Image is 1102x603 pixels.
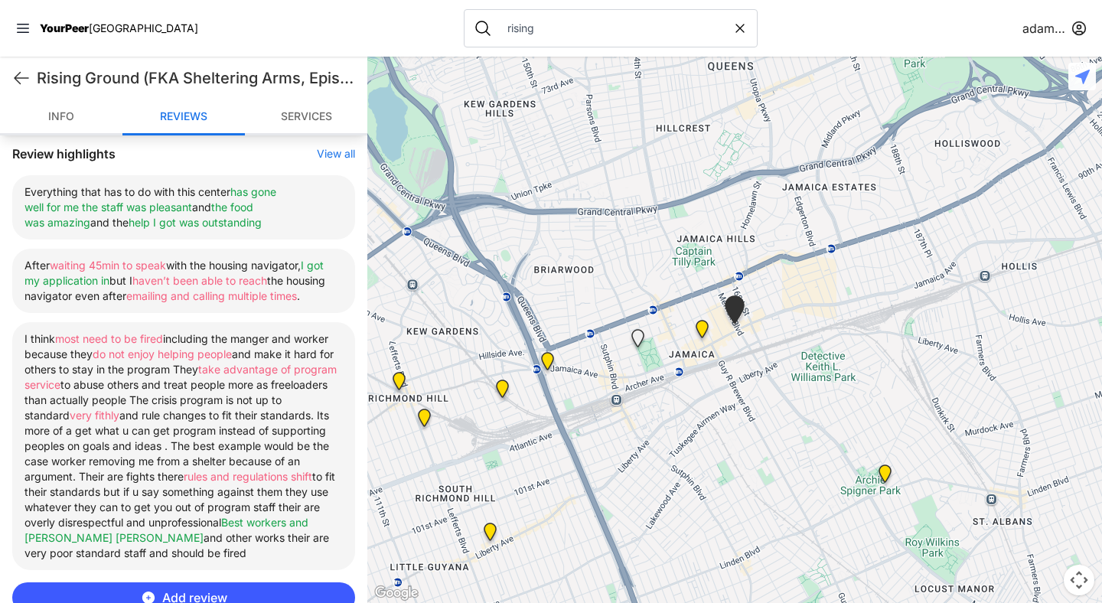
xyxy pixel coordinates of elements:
span: adamabard [1022,19,1065,37]
span: do not enjoy helping people [93,347,232,360]
span: YourPeer [40,21,89,34]
button: View all [317,146,355,161]
div: Richmond Hill Medically Assisted Treatment and Recovery Center, Samaritan Daytop Village [493,380,512,404]
a: Reviews [122,99,245,135]
input: Search [498,21,732,36]
a: Open this area in Google Maps (opens a new window) [371,583,422,603]
h1: Rising Ground (FKA Sheltering Arms, Episcopal Social Services) [37,67,355,89]
img: Google [371,583,422,603]
span: very fithly [70,409,119,422]
div: Main Site [415,409,434,433]
span: [GEOGRAPHIC_DATA] [89,21,198,34]
a: Services [245,99,367,135]
h3: Review highlights [12,145,116,163]
div: Queens (Rufus King Park) [628,329,647,354]
span: rules and regulations shift [184,470,312,483]
span: most need to be fired [55,332,163,345]
li: I think including the manger and worker because they and make it hard for others to stay in the p... [12,322,355,570]
button: Map camera controls [1064,565,1094,595]
div: Rising Scholars [875,464,895,489]
a: YourPeer[GEOGRAPHIC_DATA] [40,24,198,33]
span: waiting 45min to speak [50,259,166,272]
div: Richmond Hill Center, Main Office [481,523,500,547]
span: haven’t been able to reach [132,274,267,287]
div: Jamaica Site - Main Office [693,320,712,344]
span: emailing and calling multiple times [126,289,297,302]
span: the staff was pleasant [82,200,192,213]
li: After with the housing navigator, but I the housing navigator even after . [12,249,355,313]
div: Van Wyck Residential Treatment Program [538,352,557,376]
span: help I got was outstanding [129,216,262,229]
button: adamabard [1022,19,1087,37]
li: Everything that has to do with this center and and the [12,175,355,240]
div: Richmond Hill [390,372,409,396]
span: [PERSON_NAME] [116,531,204,544]
div: Jamaica DYCD Youth Drop-in Center - Safe Space (grey door between Tabernacle of Prayer and Hot Po... [722,295,748,330]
